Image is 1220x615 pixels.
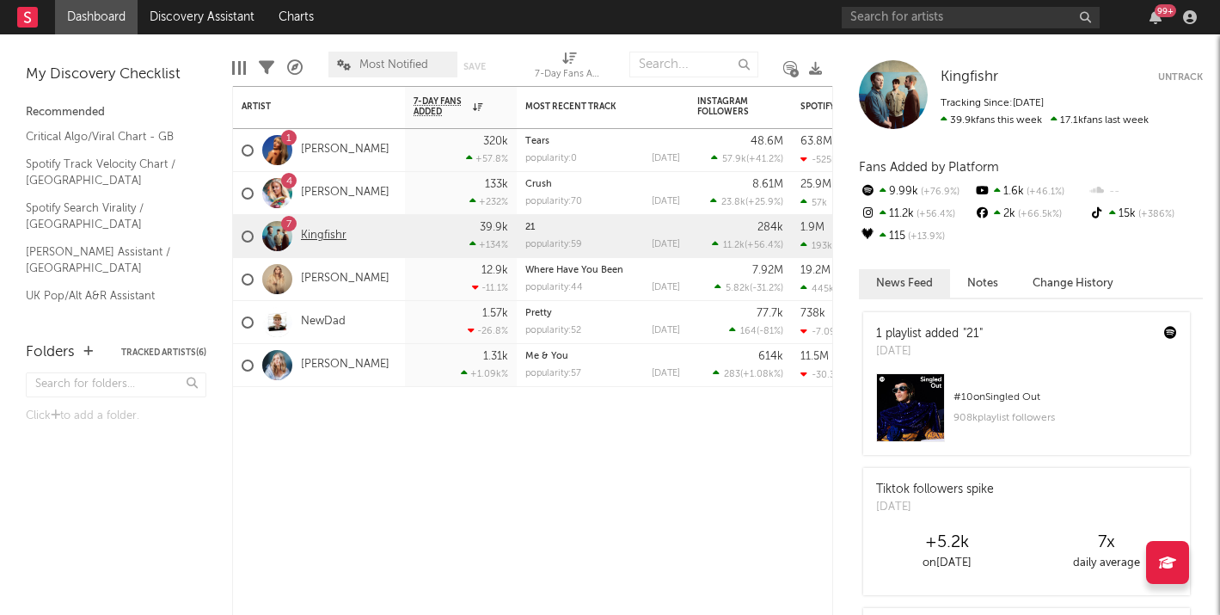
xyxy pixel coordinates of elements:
div: 1.9M [800,222,825,233]
a: [PERSON_NAME] [301,358,389,372]
button: Notes [950,269,1015,298]
span: +13.9 % [905,232,945,242]
div: -525k [800,154,837,165]
div: +232 % [469,196,508,207]
div: ( ) [710,196,783,207]
span: 164 [740,327,757,336]
div: +5.2k [867,532,1027,553]
div: Tears [525,137,680,146]
div: [DATE] [652,240,680,249]
span: 7-Day Fans Added [414,96,469,117]
span: 283 [724,370,740,379]
div: [DATE] [652,283,680,292]
div: +1.09k % [461,368,508,379]
span: -31.2 % [752,284,781,293]
input: Search... [629,52,758,77]
div: 445k [800,283,834,294]
div: popularity: 57 [525,369,581,378]
span: +46.1 % [1024,188,1064,197]
div: 7.92M [752,265,783,276]
div: 7-Day Fans Added (7-Day Fans Added) [535,65,604,85]
div: Tiktok followers spike [876,481,994,499]
div: 2k [973,203,1088,225]
span: +41.2 % [749,155,781,164]
div: ( ) [713,368,783,379]
div: Me & You [525,352,680,361]
div: 320k [483,136,508,147]
div: ( ) [712,239,783,250]
button: News Feed [859,269,950,298]
div: 48.6M [751,136,783,147]
a: [PERSON_NAME] [301,143,389,157]
span: -81 % [759,327,781,336]
div: Pretty [525,309,680,318]
a: Where Have You Been [525,266,623,275]
div: 9.99k [859,181,973,203]
div: -11.1 % [472,282,508,293]
a: 21 [525,223,535,232]
a: Spotify Track Velocity Chart / [GEOGRAPHIC_DATA] [26,155,189,190]
div: 57k [800,197,827,208]
div: A&R Pipeline [287,43,303,93]
a: Spotify Search Virality / [GEOGRAPHIC_DATA] [26,199,189,234]
div: 1.6k [973,181,1088,203]
div: Artist [242,101,371,112]
div: My Discovery Checklist [26,65,206,85]
a: Kingfishr [301,229,346,243]
div: 12.9k [481,265,508,276]
div: Click to add a folder. [26,406,206,427]
button: Save [463,62,486,71]
span: 57.9k [722,155,746,164]
span: +386 % [1136,210,1174,219]
div: [DATE] [652,369,680,378]
div: 39.9k [480,222,508,233]
div: 193k [800,240,832,251]
div: 99 + [1155,4,1176,17]
a: Me & You [525,352,568,361]
input: Search for artists [842,7,1100,28]
span: Tracking Since: [DATE] [941,98,1044,108]
a: Crush [525,180,552,189]
div: [DATE] [652,326,680,335]
button: Tracked Artists(6) [121,348,206,357]
div: 7-Day Fans Added (7-Day Fans Added) [535,43,604,93]
button: Change History [1015,269,1131,298]
div: 908k playlist followers [953,408,1177,428]
div: Most Recent Track [525,101,654,112]
div: [DATE] [876,343,983,360]
span: Fans Added by Platform [859,161,999,174]
div: Where Have You Been [525,266,680,275]
span: +66.5k % [1015,210,1062,219]
div: [DATE] [652,154,680,163]
a: UK Pop/Alt A&R Assistant [26,286,189,305]
div: +134 % [469,239,508,250]
div: 1.57k [482,308,508,319]
div: 284k [757,222,783,233]
a: "21" [963,328,983,340]
div: 11.2k [859,203,973,225]
div: 25.9M [800,179,831,190]
div: popularity: 70 [525,197,582,206]
div: popularity: 44 [525,283,583,292]
a: Critical Algo/Viral Chart - GB [26,127,189,146]
div: 11.5M [800,351,829,362]
button: 99+ [1149,10,1162,24]
div: Folders [26,342,75,363]
div: 21 [525,223,680,232]
div: 1.31k [483,351,508,362]
a: Tears [525,137,549,146]
div: 614k [758,351,783,362]
div: -30.3k [800,369,840,380]
div: +57.8 % [466,153,508,164]
div: Crush [525,180,680,189]
div: 133k [485,179,508,190]
span: 23.8k [721,198,745,207]
a: [PERSON_NAME] Assistant / [GEOGRAPHIC_DATA] [26,243,189,278]
div: 115 [859,225,973,248]
a: NewDad [301,315,346,329]
div: Edit Columns [232,43,246,93]
div: ( ) [729,325,783,336]
div: 19.2M [800,265,831,276]
span: +25.9 % [748,198,781,207]
div: 7 x [1027,532,1186,553]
